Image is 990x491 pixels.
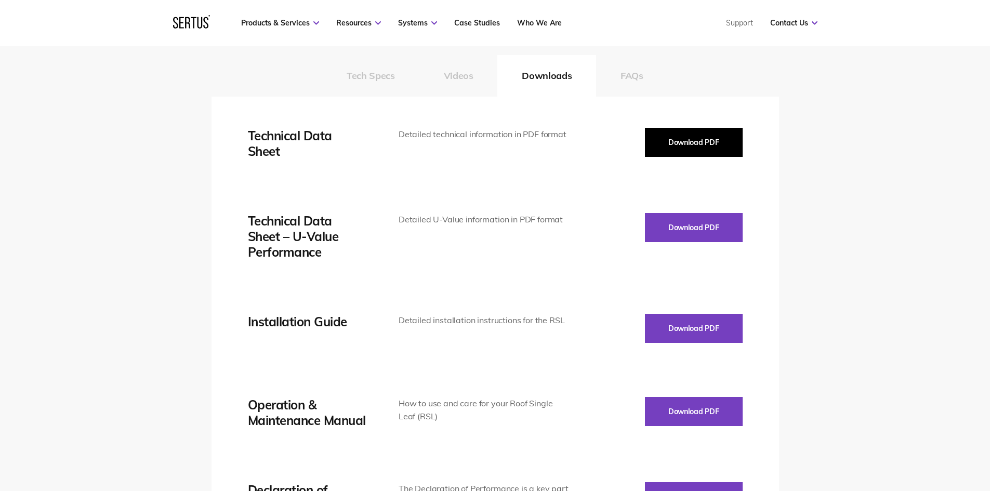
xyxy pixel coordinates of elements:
[248,397,367,428] div: Operation & Maintenance Manual
[517,18,562,28] a: Who We Are
[726,18,753,28] a: Support
[248,314,367,329] div: Installation Guide
[322,55,419,97] button: Tech Specs
[398,18,437,28] a: Systems
[803,370,990,491] iframe: Chat Widget
[645,128,743,157] button: Download PDF
[645,314,743,343] button: Download PDF
[645,213,743,242] button: Download PDF
[399,128,571,141] div: Detailed technical information in PDF format
[241,18,319,28] a: Products & Services
[399,314,571,327] div: Detailed installation instructions for the RSL
[399,213,571,227] div: Detailed U-Value information in PDF format
[248,128,367,159] div: Technical Data Sheet
[399,397,571,423] div: How to use and care for your Roof Single Leaf (RSL)
[770,18,817,28] a: Contact Us
[645,397,743,426] button: Download PDF
[419,55,498,97] button: Videos
[248,213,367,260] div: Technical Data Sheet – U-Value Performance
[596,55,668,97] button: FAQs
[454,18,500,28] a: Case Studies
[336,18,381,28] a: Resources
